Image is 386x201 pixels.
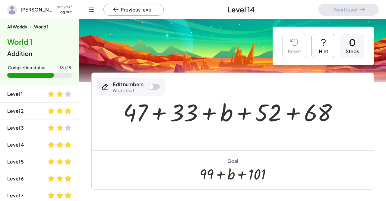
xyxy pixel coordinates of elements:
[7,107,24,115] div: Level 2
[7,49,72,58] div: Addition
[8,65,45,70] div: Completion status
[7,141,24,148] div: Level 4
[59,10,72,15] div: Log out
[113,81,144,88] div: Edit numbers
[56,5,72,10] div: Not you?
[7,37,72,47] h4: World 1
[349,37,356,47] div: 0
[103,4,164,16] button: Previous level
[311,34,335,58] button: Hint
[113,89,144,92] div: What is this?
[7,175,24,182] div: Level 6
[7,90,23,98] div: Level 1
[318,4,379,16] button: Next level
[7,24,27,30] button: All Worlds
[34,24,48,30] div: World 1
[227,5,255,15] span: Level 14
[282,34,306,58] button: Reset
[7,192,24,199] div: Level 7
[7,158,24,165] div: Level 5
[346,48,359,55] div: Steps
[21,6,53,13] span: [PERSON_NAME]
[7,124,24,131] div: Level 3
[60,65,71,70] div: 13 / 18
[227,158,238,164] div: Goal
